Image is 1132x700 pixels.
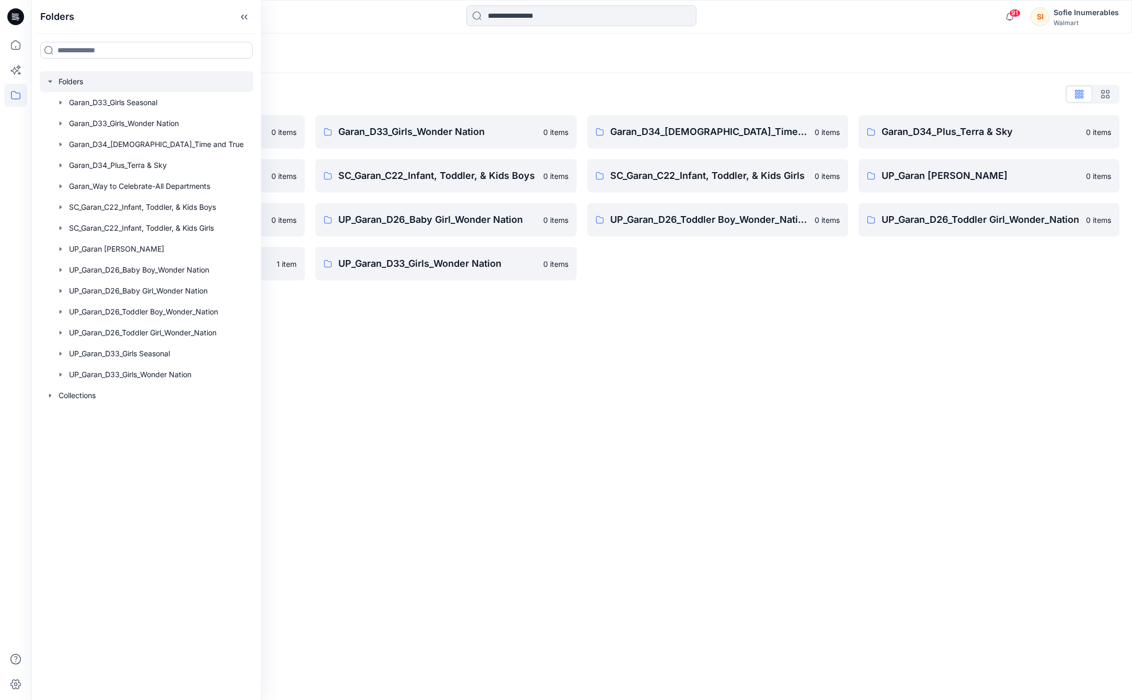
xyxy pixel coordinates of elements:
p: 0 items [1086,127,1111,138]
a: UP_Garan_D26_Toddler Boy_Wonder_Nation0 items [587,203,848,236]
p: 0 items [543,258,568,269]
p: 1 item [277,258,296,269]
p: Garan_D34_Plus_Terra & Sky [882,125,1080,139]
p: 0 items [271,214,296,225]
p: SC_Garan_C22_Infant, Toddler, & Kids Girls [610,168,808,183]
p: 0 items [543,171,568,182]
p: 0 items [543,127,568,138]
a: Garan_D34_[DEMOGRAPHIC_DATA]_Time and True0 items [587,115,848,149]
div: Walmart [1054,19,1119,27]
a: SC_Garan_C22_Infant, Toddler, & Kids Girls0 items [587,159,848,193]
a: SC_Garan_C22_Infant, Toddler, & Kids Boys0 items [315,159,576,193]
p: UP_Garan_D26_Toddler Boy_Wonder_Nation [610,212,808,227]
p: 0 items [1086,171,1111,182]
p: 0 items [271,127,296,138]
p: UP_Garan_D26_Toddler Girl_Wonder_Nation [882,212,1080,227]
div: SI [1031,7,1049,26]
p: 0 items [543,214,568,225]
a: Garan_D33_Girls_Wonder Nation0 items [315,115,576,149]
p: 0 items [271,171,296,182]
p: 0 items [1086,214,1111,225]
p: UP_Garan_D33_Girls_Wonder Nation [338,256,536,271]
a: UP_Garan_D33_Girls_Wonder Nation0 items [315,247,576,280]
p: 0 items [815,214,840,225]
p: 0 items [815,127,840,138]
a: Garan_D34_Plus_Terra & Sky0 items [859,115,1119,149]
span: 91 [1009,9,1021,17]
a: UP_Garan [PERSON_NAME]0 items [859,159,1119,193]
p: Garan_D34_[DEMOGRAPHIC_DATA]_Time and True [610,125,808,139]
p: UP_Garan [PERSON_NAME] [882,168,1080,183]
p: UP_Garan_D26_Baby Girl_Wonder Nation [338,212,536,227]
p: SC_Garan_C22_Infant, Toddler, & Kids Boys [338,168,536,183]
p: 0 items [815,171,840,182]
a: UP_Garan_D26_Toddler Girl_Wonder_Nation0 items [859,203,1119,236]
a: UP_Garan_D26_Baby Girl_Wonder Nation0 items [315,203,576,236]
p: Garan_D33_Girls_Wonder Nation [338,125,536,139]
div: Sofie Inumerables [1054,6,1119,19]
